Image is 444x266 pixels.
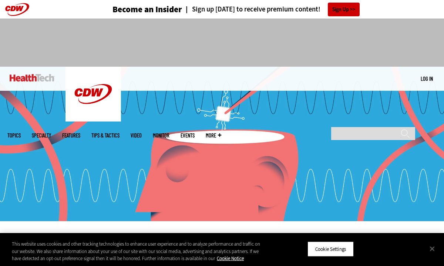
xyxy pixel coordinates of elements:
[87,26,357,59] iframe: advertisement
[328,3,360,16] a: Sign Up
[206,133,221,138] span: More
[421,75,433,82] a: Log in
[32,133,51,138] span: Specialty
[112,5,182,14] h3: Become an Insider
[182,6,320,13] a: Sign up [DATE] to receive premium content!
[10,74,54,82] img: Home
[424,240,440,257] button: Close
[181,133,195,138] a: Events
[153,133,169,138] a: MonITor
[12,240,266,262] div: This website uses cookies and other tracking technologies to enhance user experience and to analy...
[307,241,354,257] button: Cookie Settings
[65,116,121,123] a: CDW
[65,67,121,122] img: Home
[421,75,433,83] div: User menu
[91,133,120,138] a: Tips & Tactics
[7,133,21,138] span: Topics
[62,133,80,138] a: Features
[131,133,142,138] a: Video
[85,5,182,14] a: Become an Insider
[217,255,244,262] a: More information about your privacy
